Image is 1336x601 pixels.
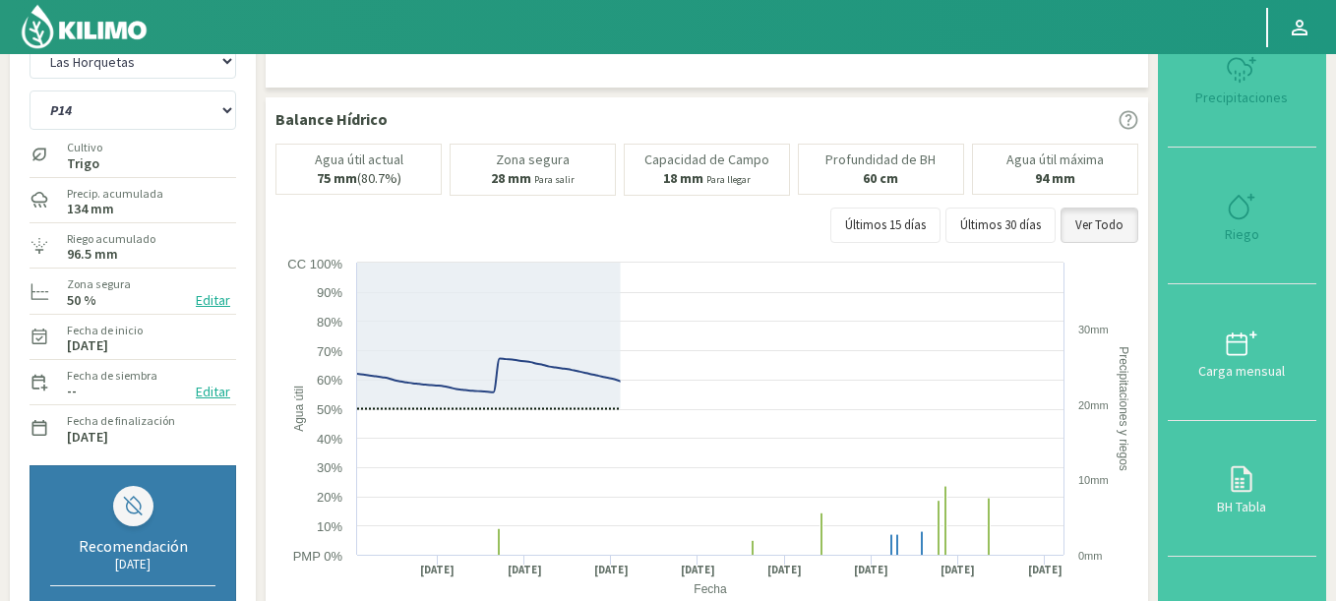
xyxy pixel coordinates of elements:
[941,563,975,577] text: [DATE]
[67,339,108,352] label: [DATE]
[67,431,108,444] label: [DATE]
[534,173,575,186] small: Para salir
[420,563,455,577] text: [DATE]
[317,402,342,417] text: 50%
[67,230,155,248] label: Riego acumulado
[508,563,542,577] text: [DATE]
[1006,152,1104,167] p: Agua útil máxima
[663,169,703,187] b: 18 mm
[317,519,342,534] text: 10%
[854,563,888,577] text: [DATE]
[706,173,751,186] small: Para llegar
[317,344,342,359] text: 70%
[945,208,1056,243] button: Últimos 30 días
[830,208,941,243] button: Últimos 15 días
[317,169,357,187] b: 75 mm
[317,490,342,505] text: 20%
[67,367,157,385] label: Fecha de siembra
[293,549,343,564] text: PMP 0%
[1174,227,1310,241] div: Riego
[1168,421,1316,558] button: BH Tabla
[275,107,388,131] p: Balance Hídrico
[1078,550,1102,562] text: 0mm
[317,285,342,300] text: 90%
[1078,324,1109,335] text: 30mm
[67,139,102,156] label: Cultivo
[644,152,769,167] p: Capacidad de Campo
[491,169,531,187] b: 28 mm
[67,185,163,203] label: Precip. acumulada
[50,556,215,572] div: [DATE]
[190,381,236,403] button: Editar
[67,412,175,430] label: Fecha de finalización
[594,563,629,577] text: [DATE]
[1174,364,1310,378] div: Carga mensual
[694,582,727,596] text: Fecha
[317,460,342,475] text: 30%
[863,169,898,187] b: 60 cm
[681,563,715,577] text: [DATE]
[825,152,936,167] p: Profundidad de BH
[315,152,403,167] p: Agua útil actual
[1174,500,1310,513] div: BH Tabla
[67,203,114,215] label: 134 mm
[317,315,342,330] text: 80%
[1168,11,1316,148] button: Precipitaciones
[317,373,342,388] text: 60%
[317,171,401,186] p: (80.7%)
[1168,148,1316,284] button: Riego
[496,152,570,167] p: Zona segura
[1168,284,1316,421] button: Carga mensual
[67,385,77,397] label: --
[67,248,118,261] label: 96.5 mm
[67,294,96,307] label: 50 %
[287,257,342,271] text: CC 100%
[1117,346,1130,471] text: Precipitaciones y riegos
[317,432,342,447] text: 40%
[1035,169,1075,187] b: 94 mm
[292,386,306,432] text: Agua útil
[67,275,131,293] label: Zona segura
[67,157,102,170] label: Trigo
[1174,90,1310,104] div: Precipitaciones
[20,3,149,50] img: Kilimo
[1078,474,1109,486] text: 10mm
[767,563,802,577] text: [DATE]
[67,322,143,339] label: Fecha de inicio
[190,289,236,312] button: Editar
[1078,399,1109,411] text: 20mm
[1028,563,1063,577] text: [DATE]
[1061,208,1138,243] button: Ver Todo
[50,536,215,556] div: Recomendación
